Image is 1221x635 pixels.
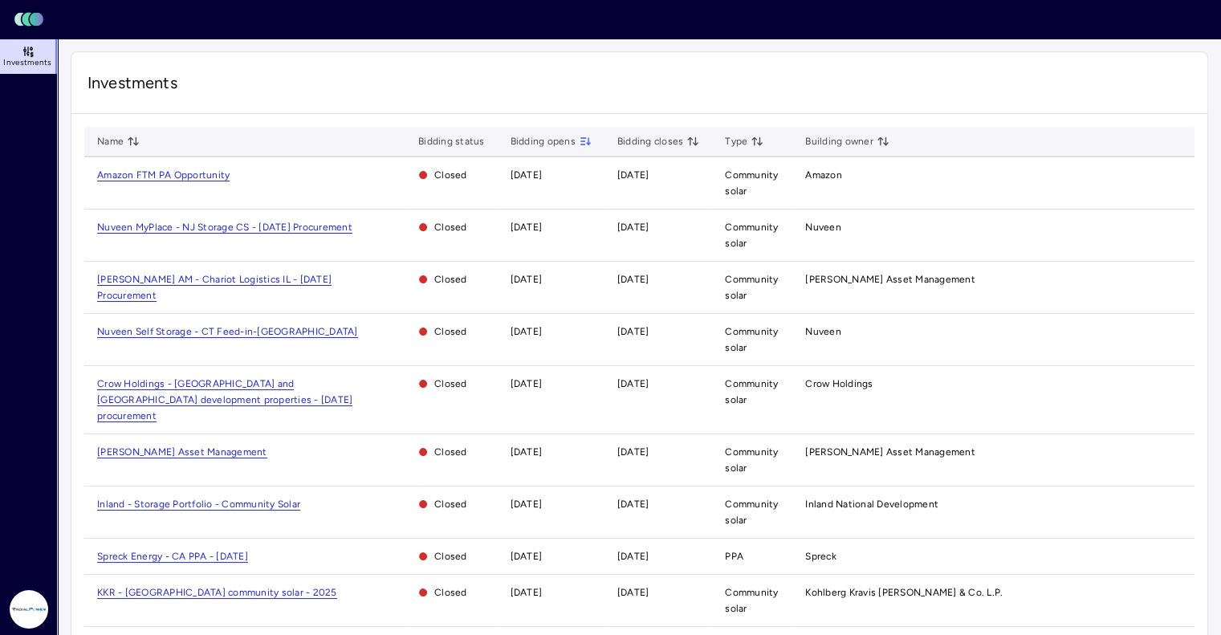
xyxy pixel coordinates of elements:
[792,575,1195,627] td: Kohlberg Kravis [PERSON_NAME] & Co. L.P.
[712,575,792,627] td: Community solar
[792,314,1195,366] td: Nuveen
[97,551,248,563] span: Spreck Energy - CA PPA - [DATE]
[418,584,485,600] span: Closed
[617,133,700,149] span: Bidding closes
[511,326,543,337] time: [DATE]
[97,169,230,181] a: Amazon FTM PA Opportunity
[712,486,792,539] td: Community solar
[805,133,889,149] span: Building owner
[792,262,1195,314] td: [PERSON_NAME] Asset Management
[97,499,300,511] span: Inland - Storage Portfolio - Community Solar
[617,169,649,181] time: [DATE]
[511,587,543,598] time: [DATE]
[418,167,485,183] span: Closed
[418,548,485,564] span: Closed
[792,366,1195,434] td: Crow Holdings
[712,157,792,210] td: Community solar
[127,135,140,148] button: toggle sorting
[3,58,51,67] span: Investments
[617,222,649,233] time: [DATE]
[712,366,792,434] td: Community solar
[511,446,543,458] time: [DATE]
[792,486,1195,539] td: Inland National Development
[97,274,332,301] a: [PERSON_NAME] AM - Chariot Logistics IL - [DATE] Procurement
[511,551,543,562] time: [DATE]
[617,326,649,337] time: [DATE]
[511,378,543,389] time: [DATE]
[418,496,485,512] span: Closed
[511,169,543,181] time: [DATE]
[97,222,352,234] span: Nuveen MyPlace - NJ Storage CS - [DATE] Procurement
[792,157,1195,210] td: Amazon
[579,135,592,148] button: toggle sorting
[617,587,649,598] time: [DATE]
[712,262,792,314] td: Community solar
[511,274,543,285] time: [DATE]
[88,71,1191,94] span: Investments
[97,587,337,599] span: KKR - [GEOGRAPHIC_DATA] community solar - 2025
[617,446,649,458] time: [DATE]
[511,133,592,149] span: Bidding opens
[97,326,358,337] a: Nuveen Self Storage - CT Feed-in-[GEOGRAPHIC_DATA]
[418,271,485,287] span: Closed
[617,551,649,562] time: [DATE]
[97,378,352,421] a: Crow Holdings - [GEOGRAPHIC_DATA] and [GEOGRAPHIC_DATA] development properties - [DATE] procurement
[97,274,332,302] span: [PERSON_NAME] AM - Chariot Logistics IL - [DATE] Procurement
[751,135,763,148] button: toggle sorting
[712,539,792,575] td: PPA
[792,210,1195,262] td: Nuveen
[418,219,485,235] span: Closed
[97,326,358,338] span: Nuveen Self Storage - CT Feed-in-[GEOGRAPHIC_DATA]
[418,376,485,392] span: Closed
[617,274,649,285] time: [DATE]
[97,499,300,510] a: Inland - Storage Portfolio - Community Solar
[97,133,140,149] span: Name
[418,324,485,340] span: Closed
[97,222,352,233] a: Nuveen MyPlace - NJ Storage CS - [DATE] Procurement
[712,434,792,486] td: Community solar
[877,135,889,148] button: toggle sorting
[10,590,48,629] img: Radial Power
[617,499,649,510] time: [DATE]
[511,499,543,510] time: [DATE]
[97,446,267,458] a: [PERSON_NAME] Asset Management
[792,539,1195,575] td: Spreck
[418,444,485,460] span: Closed
[617,378,649,389] time: [DATE]
[712,314,792,366] td: Community solar
[792,434,1195,486] td: [PERSON_NAME] Asset Management
[511,222,543,233] time: [DATE]
[97,551,248,562] a: Spreck Energy - CA PPA - [DATE]
[686,135,699,148] button: toggle sorting
[712,210,792,262] td: Community solar
[418,133,485,149] span: Bidding status
[97,378,352,422] span: Crow Holdings - [GEOGRAPHIC_DATA] and [GEOGRAPHIC_DATA] development properties - [DATE] procurement
[725,133,763,149] span: Type
[97,587,337,598] a: KKR - [GEOGRAPHIC_DATA] community solar - 2025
